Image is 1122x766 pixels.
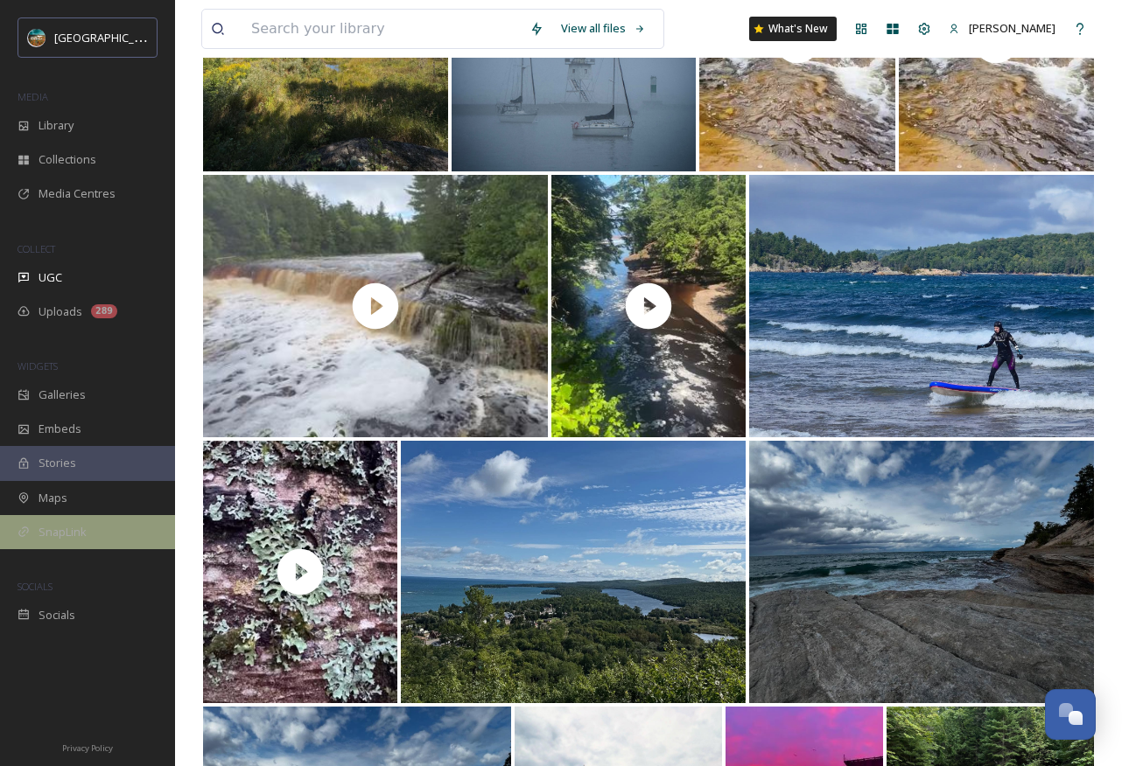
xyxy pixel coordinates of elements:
img: #michigan#copperharbor#lakesuperior#puremichigan [401,441,746,703]
button: Open Chat [1045,689,1096,740]
span: SOCIALS [18,580,53,593]
span: COLLECT [18,242,55,255]
img: The more stressful my career, the more dopamine-seeking my hobbies #nurselife #nevergiveup #olddo... [749,175,1094,437]
span: Uploads [39,303,82,320]
span: Galleries [39,386,86,403]
span: Maps [39,490,67,506]
img: One of the many amazing views while backpacking through Pictured Rocks National Park #picturedroc... [749,441,1094,703]
span: [PERSON_NAME] [969,20,1055,36]
span: SnapLink [39,524,87,540]
a: [PERSON_NAME] [940,11,1064,45]
a: Privacy Policy [62,736,113,757]
div: 289 [91,304,117,318]
span: Embeds [39,421,81,437]
span: Collections [39,151,96,168]
span: Media Centres [39,185,116,202]
span: [GEOGRAPHIC_DATA][US_STATE] [54,29,225,45]
span: UGC [39,269,62,286]
span: MEDIA [18,90,48,103]
img: Snapsea%20Profile.jpg [28,29,46,46]
span: Socials [39,607,75,623]
span: Privacy Policy [62,742,113,754]
span: WIDGETS [18,359,58,373]
input: Search your library [242,10,521,48]
img: thumbnail [551,175,746,437]
a: View all files [552,11,655,45]
img: thumbnail [203,175,548,437]
a: What's New [749,17,837,41]
span: Library [39,117,74,134]
img: thumbnail [203,441,397,703]
span: Stories [39,455,76,471]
